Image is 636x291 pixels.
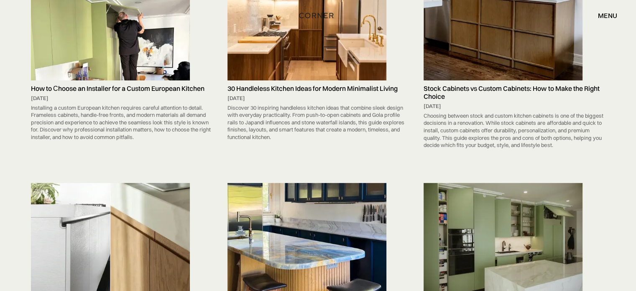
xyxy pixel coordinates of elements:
[424,110,605,151] div: Choosing between stock and custom kitchen cabinets is one of the biggest decisions in a renovatio...
[424,103,605,110] div: [DATE]
[296,10,340,21] a: home
[227,95,409,102] div: [DATE]
[598,12,617,19] div: menu
[31,95,212,102] div: [DATE]
[590,8,617,23] div: menu
[227,85,409,93] h5: 30 Handleless Kitchen Ideas for Modern Minimalist Living
[424,85,605,100] h5: Stock Cabinets vs Custom Cabinets: How to Make the Right Choice
[31,102,212,143] div: Installing a custom European kitchen requires careful attention to detail. Frameless cabinets, ha...
[31,85,212,93] h5: How to Сhoose an Installer for a Custom European Kitchen
[227,102,409,143] div: Discover 30 inspiring handleless kitchen ideas that combine sleek design with everyday practicali...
